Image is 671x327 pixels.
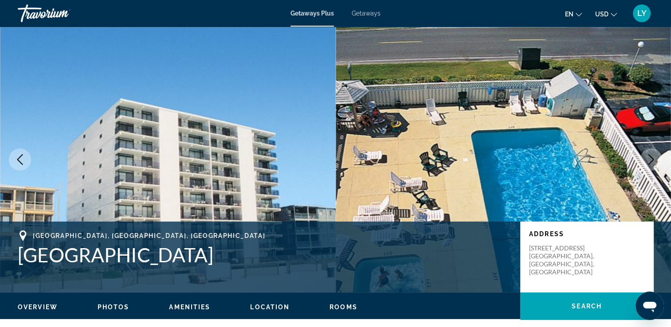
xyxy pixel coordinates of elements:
[330,304,357,311] span: Rooms
[565,8,582,20] button: Change language
[250,304,290,311] span: Location
[18,303,58,311] button: Overview
[640,148,662,171] button: Next image
[565,11,573,18] span: en
[18,243,511,266] h1: [GEOGRAPHIC_DATA]
[529,230,644,237] p: Address
[33,232,265,239] span: [GEOGRAPHIC_DATA], [GEOGRAPHIC_DATA], [GEOGRAPHIC_DATA]
[636,292,664,320] iframe: Button to launch messaging window
[18,304,58,311] span: Overview
[290,10,334,17] a: Getaways Plus
[637,9,647,18] span: LY
[18,2,106,25] a: Travorium
[250,303,290,311] button: Location
[572,303,602,310] span: Search
[169,304,210,311] span: Amenities
[595,11,608,18] span: USD
[98,303,129,311] button: Photos
[595,8,617,20] button: Change currency
[9,148,31,171] button: Previous image
[630,4,653,23] button: User Menu
[529,244,600,276] p: [STREET_ADDRESS] [GEOGRAPHIC_DATA], [GEOGRAPHIC_DATA], [GEOGRAPHIC_DATA]
[330,303,357,311] button: Rooms
[520,292,653,320] button: Search
[352,10,381,17] a: Getaways
[169,303,210,311] button: Amenities
[98,304,129,311] span: Photos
